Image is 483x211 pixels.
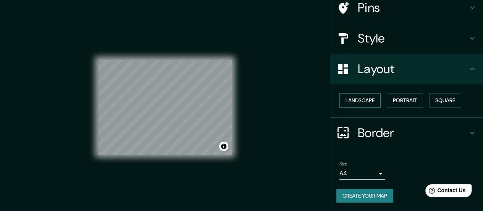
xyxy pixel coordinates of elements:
[330,118,483,148] div: Border
[358,61,468,77] h4: Layout
[219,142,228,151] button: Toggle attribution
[98,60,232,155] canvas: Map
[339,93,381,108] button: Landscape
[429,93,461,108] button: Square
[339,160,347,167] label: Size
[415,181,475,203] iframe: Help widget launcher
[358,31,468,46] h4: Style
[358,125,468,141] h4: Border
[330,23,483,54] div: Style
[330,54,483,84] div: Layout
[339,167,385,180] div: A4
[336,189,393,203] button: Create your map
[387,93,423,108] button: Portrait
